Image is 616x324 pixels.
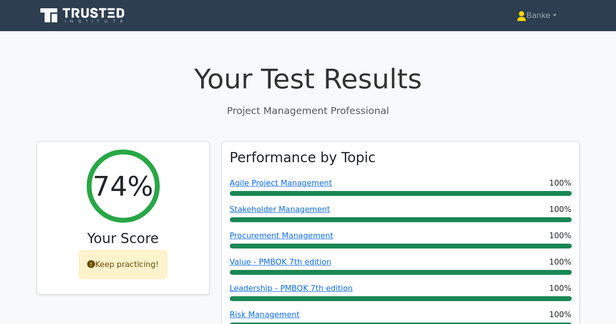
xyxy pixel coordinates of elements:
span: 100% [549,230,572,242]
a: Value - PMBOK 7th edition [230,257,332,267]
a: Leadership - PMBOK 7th edition [230,284,353,293]
a: Banke [493,6,580,25]
div: Keep practicing! [79,250,167,279]
span: 100% [549,204,572,215]
h2: 74% [93,170,153,202]
p: Project Management Professional [37,103,580,118]
h1: Your Test Results [37,62,580,95]
span: 100% [549,177,572,189]
h3: Performance by Topic [230,150,376,166]
a: Agile Project Management [230,178,332,188]
span: 100% [549,256,572,268]
a: Risk Management [230,310,300,319]
span: 100% [549,283,572,294]
a: Stakeholder Management [230,205,330,214]
span: 100% [549,309,572,321]
a: Procurement Management [230,231,334,240]
h3: Your Score [45,230,202,247]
